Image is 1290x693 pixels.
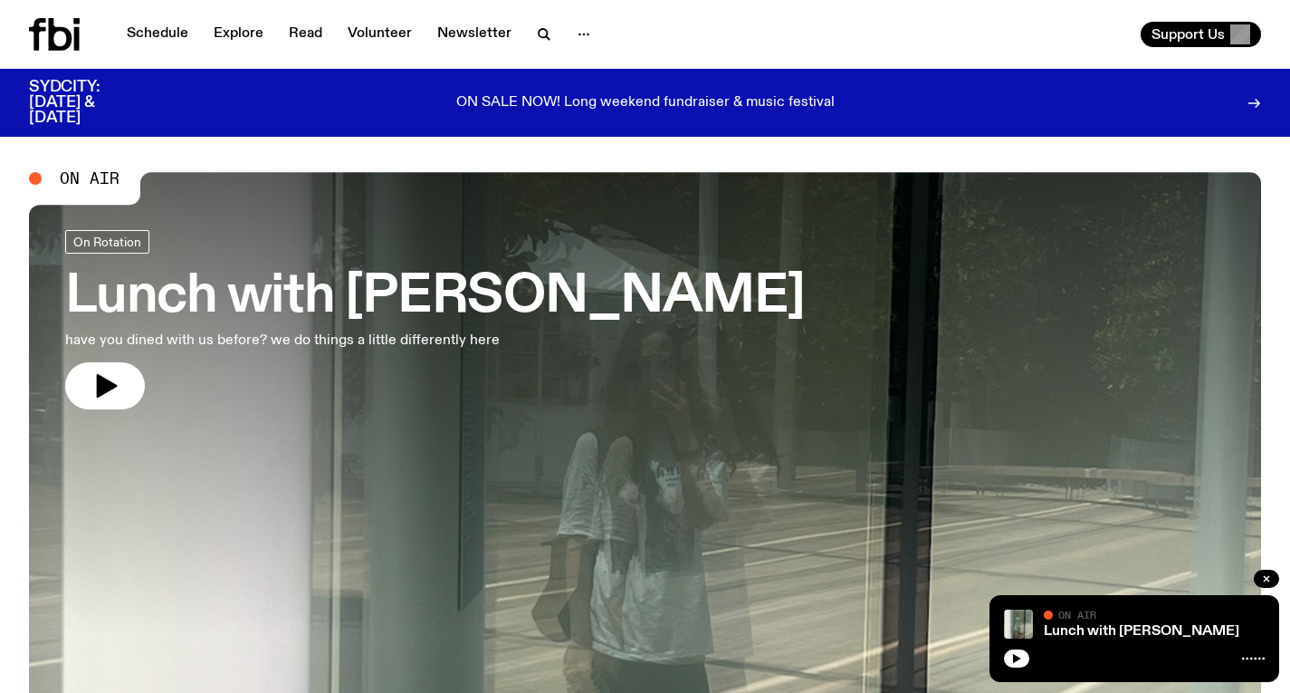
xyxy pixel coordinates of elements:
[60,170,119,187] span: On Air
[73,235,141,248] span: On Rotation
[65,230,805,409] a: Lunch with [PERSON_NAME]have you dined with us before? we do things a little differently here
[65,230,149,254] a: On Rotation
[65,272,805,322] h3: Lunch with [PERSON_NAME]
[1058,609,1096,621] span: On Air
[203,22,274,47] a: Explore
[29,80,145,126] h3: SYDCITY: [DATE] & [DATE]
[426,22,522,47] a: Newsletter
[1044,624,1239,639] a: Lunch with [PERSON_NAME]
[1141,22,1261,47] button: Support Us
[65,330,529,351] p: have you dined with us before? we do things a little differently here
[456,95,835,111] p: ON SALE NOW! Long weekend fundraiser & music festival
[278,22,333,47] a: Read
[337,22,423,47] a: Volunteer
[1151,26,1225,43] span: Support Us
[116,22,199,47] a: Schedule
